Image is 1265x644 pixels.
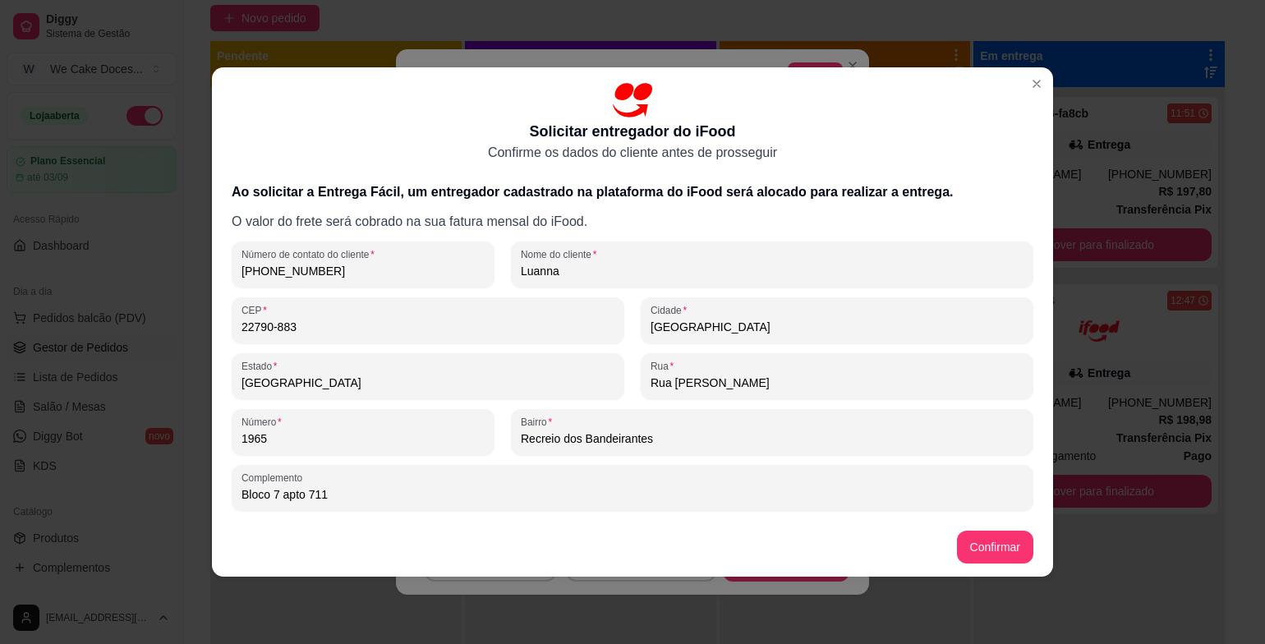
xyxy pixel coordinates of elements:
[1023,71,1050,97] button: Close
[232,212,1033,232] p: O valor do frete será cobrado na sua fatura mensal do iFood.
[241,319,614,335] input: CEP
[529,120,735,143] p: Solicitar entregador do iFood
[651,359,679,373] label: Rua
[232,182,1033,202] h3: Ao solicitar a Entrega Fácil, um entregador cadastrado na plataforma do iFood será alocado para r...
[521,430,1023,447] input: Bairro
[241,375,614,391] input: Estado
[651,303,692,317] label: Cidade
[241,486,1023,503] input: Complemento
[521,415,558,429] label: Bairro
[521,263,1023,279] input: Nome do cliente
[241,415,287,429] label: Número
[241,430,485,447] input: Número
[957,531,1033,563] button: Confirmar
[651,375,1023,391] input: Rua
[241,471,308,485] label: Complemento
[488,143,777,163] p: Confirme os dados do cliente antes de prosseguir
[241,247,380,261] label: Número de contato do cliente
[241,263,485,279] input: Número de contato do cliente
[241,303,273,317] label: CEP
[241,359,283,373] label: Estado
[651,319,1023,335] input: Cidade
[521,247,602,261] label: Nome do cliente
